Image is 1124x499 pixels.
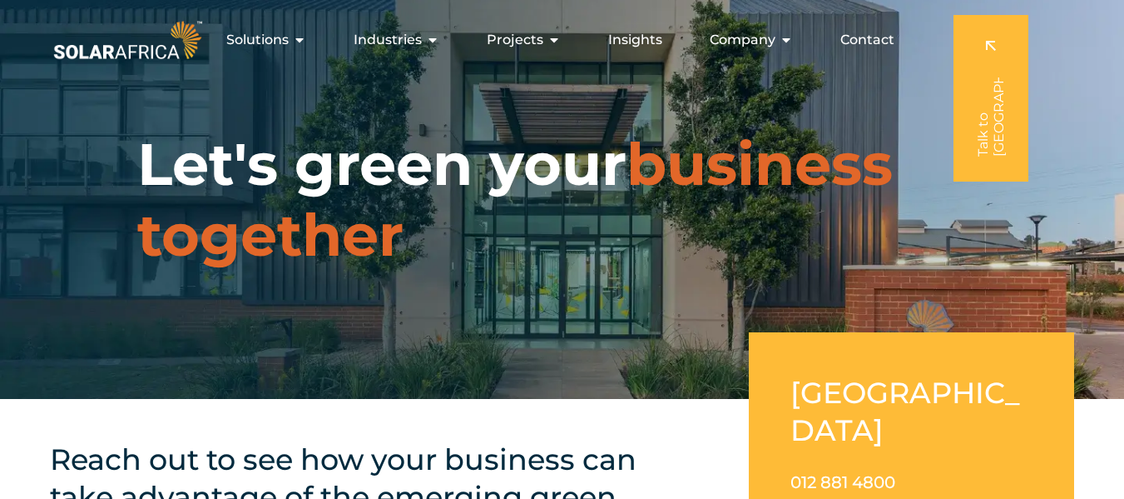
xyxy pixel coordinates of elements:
[710,30,775,50] span: Company
[840,30,894,50] a: Contact
[608,30,662,50] a: Insights
[137,128,893,271] span: business together
[205,23,908,57] div: Menu Toggle
[226,30,289,50] span: Solutions
[487,30,543,50] span: Projects
[790,374,1032,449] h2: [GEOGRAPHIC_DATA]
[354,30,422,50] span: Industries
[137,129,987,271] h1: Let's green your
[205,23,908,57] nav: Menu
[790,472,895,492] a: 012 881 4800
